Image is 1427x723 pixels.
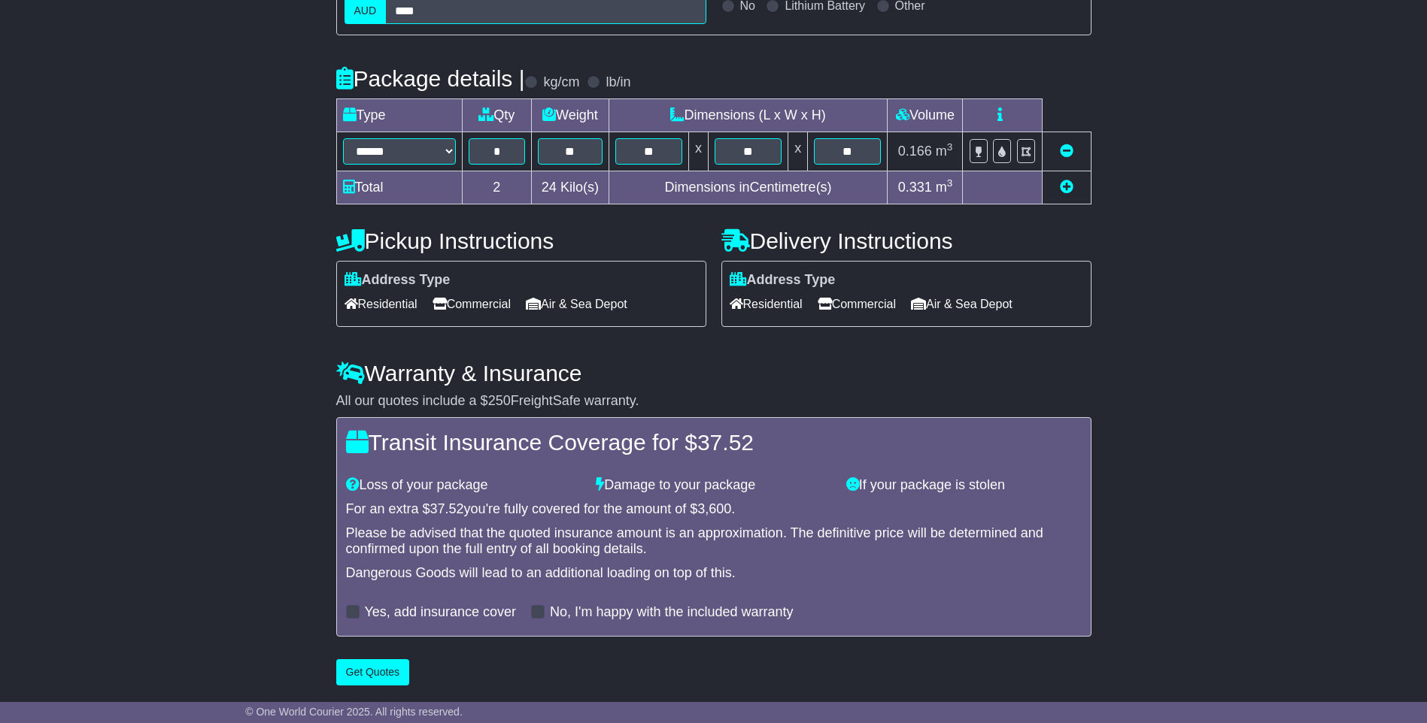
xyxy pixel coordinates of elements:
span: m [936,144,953,159]
span: 0.166 [898,144,932,159]
h4: Delivery Instructions [721,228,1092,253]
span: m [936,180,953,195]
td: Weight [532,99,609,132]
span: Residential [730,292,803,316]
a: Add new item [1060,180,1073,195]
td: Type [336,99,462,132]
div: Please be advised that the quoted insurance amount is an approximation. The definitive price will... [346,525,1082,558]
sup: 3 [947,177,953,189]
td: x [688,132,708,171]
td: x [788,132,808,171]
span: 37.52 [697,430,754,455]
label: Address Type [345,272,451,289]
td: 2 [462,171,532,204]
a: Remove this item [1060,144,1073,159]
span: © One World Courier 2025. All rights reserved. [245,706,463,718]
td: Qty [462,99,532,132]
label: Address Type [730,272,836,289]
label: kg/cm [543,74,579,91]
td: Total [336,171,462,204]
span: Air & Sea Depot [911,292,1013,316]
h4: Package details | [336,66,525,91]
span: Commercial [818,292,896,316]
button: Get Quotes [336,659,410,685]
div: For an extra $ you're fully covered for the amount of $ . [346,501,1082,518]
td: Kilo(s) [532,171,609,204]
h4: Warranty & Insurance [336,361,1092,386]
span: 24 [542,180,557,195]
h4: Pickup Instructions [336,228,706,253]
div: Loss of your package [339,477,589,494]
label: No, I'm happy with the included warranty [550,604,794,621]
label: Yes, add insurance cover [365,604,516,621]
div: All our quotes include a $ FreightSafe warranty. [336,393,1092,410]
sup: 3 [947,141,953,153]
div: If your package is stolen [839,477,1089,494]
span: 250 [488,393,511,408]
label: lb/in [606,74,630,91]
div: Dangerous Goods will lead to an additional loading on top of this. [346,565,1082,582]
span: Residential [345,292,417,316]
span: 0.331 [898,180,932,195]
span: 37.52 [430,501,464,516]
td: Dimensions (L x W x H) [609,99,888,132]
div: Damage to your package [588,477,839,494]
td: Volume [888,99,963,132]
h4: Transit Insurance Coverage for $ [346,430,1082,455]
td: Dimensions in Centimetre(s) [609,171,888,204]
span: 3,600 [697,501,731,516]
span: Air & Sea Depot [526,292,627,316]
span: Commercial [433,292,511,316]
